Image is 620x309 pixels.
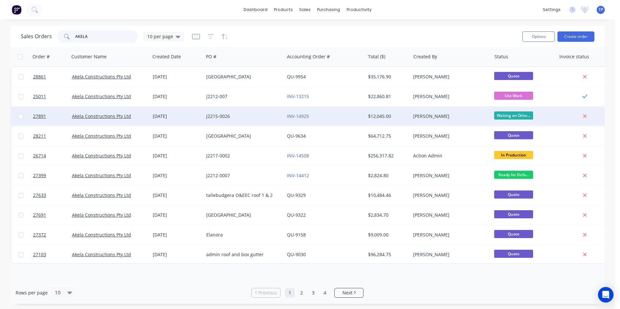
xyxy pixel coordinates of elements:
[287,113,309,119] a: INV-14925
[494,190,533,199] span: Quote
[33,113,46,120] span: 27891
[413,113,485,120] div: [PERSON_NAME]
[33,133,46,139] span: 28211
[33,225,72,245] a: 27372
[72,251,131,257] a: Akela Constructions Pty Ltd
[206,113,278,120] div: J2215-0026
[33,146,72,166] a: 26714
[559,53,589,60] div: Invoice status
[33,172,46,179] span: 27399
[494,171,533,179] span: Ready for Deliv...
[287,251,306,257] a: QU-9030
[72,133,131,139] a: Akela Constructions Pty Ltd
[33,205,72,225] a: 27691
[72,212,131,218] a: Akela Constructions Pty Ltd
[368,251,406,258] div: $96,284.75
[343,5,375,15] div: productivity
[599,7,603,13] span: TP
[287,232,306,238] a: QU-9158
[206,251,278,258] div: admin roof and box gutter
[33,74,46,80] span: 28861
[252,290,280,296] a: Previous page
[368,212,406,218] div: $2,834.70
[297,288,306,298] a: Page 2
[368,232,406,238] div: $9,009.00
[153,74,201,80] div: [DATE]
[72,232,131,238] a: Akela Constructions Pty Ltd
[287,53,330,60] div: Accounting Order #
[75,30,138,43] input: Search...
[368,74,406,80] div: $35,176.90
[147,33,173,40] span: 10 per page
[33,212,46,218] span: 27691
[494,111,533,120] span: Waiting on Othe...
[153,212,201,218] div: [DATE]
[413,133,485,139] div: [PERSON_NAME]
[368,133,406,139] div: $64,712.75
[413,53,437,60] div: Created By
[413,232,485,238] div: [PERSON_NAME]
[287,212,306,218] a: QU-9322
[494,92,533,100] span: Site Work
[494,250,533,258] span: Quote
[153,93,201,100] div: [DATE]
[522,31,555,42] button: Options
[368,153,406,159] div: $256,317.82
[206,172,278,179] div: J2212-0007
[33,192,46,199] span: 27633
[153,172,201,179] div: [DATE]
[153,251,201,258] div: [DATE]
[287,74,306,80] a: QU-9954
[368,172,406,179] div: $2,824.80
[413,74,485,80] div: [PERSON_NAME]
[413,172,485,179] div: [PERSON_NAME]
[368,192,406,199] div: $10,484.46
[206,93,278,100] div: J2212-007
[206,212,278,218] div: [GEOGRAPHIC_DATA]
[494,72,533,80] span: Quote
[271,5,296,15] div: products
[21,33,52,40] h1: Sales Orders
[153,153,201,159] div: [DATE]
[206,232,278,238] div: Elanora
[342,290,352,296] span: Next
[287,192,306,198] a: QU-9329
[540,5,564,15] div: settings
[33,166,72,185] a: 27399
[33,126,72,146] a: 28211
[285,288,295,298] a: Page 1 is your current page
[494,230,533,238] span: Quote
[287,93,309,99] a: INV-13215
[33,251,46,258] span: 27103
[72,113,131,119] a: Akela Constructions Pty Ltd
[413,153,485,159] div: Action Admin
[287,153,309,159] a: INV-14508
[287,133,306,139] a: QU-9634
[296,5,314,15] div: sales
[368,93,406,100] div: $22,860.81
[206,153,278,159] div: J2217-0002
[206,74,278,80] div: [GEOGRAPHIC_DATA]
[494,131,533,139] span: Quote
[33,232,46,238] span: 27372
[72,172,131,178] a: Akela Constructions Pty Ltd
[494,151,533,159] span: In Production
[72,192,131,198] a: Akela Constructions Pty Ltd
[495,53,508,60] div: Status
[413,251,485,258] div: [PERSON_NAME]
[308,288,318,298] a: Page 3
[206,53,216,60] div: PO #
[368,113,406,120] div: $12,045.00
[557,31,594,42] button: Create order
[71,53,107,60] div: Customer Name
[368,53,385,60] div: Total ($)
[413,212,485,218] div: [PERSON_NAME]
[33,245,72,264] a: 27103
[287,172,309,178] a: INV-14412
[320,288,330,298] a: Page 4
[206,133,278,139] div: [GEOGRAPHIC_DATA]
[598,287,614,303] div: Open Intercom Messenger
[258,290,277,296] span: Previous
[72,93,131,99] a: Akela Constructions Pty Ltd
[240,5,271,15] a: dashboard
